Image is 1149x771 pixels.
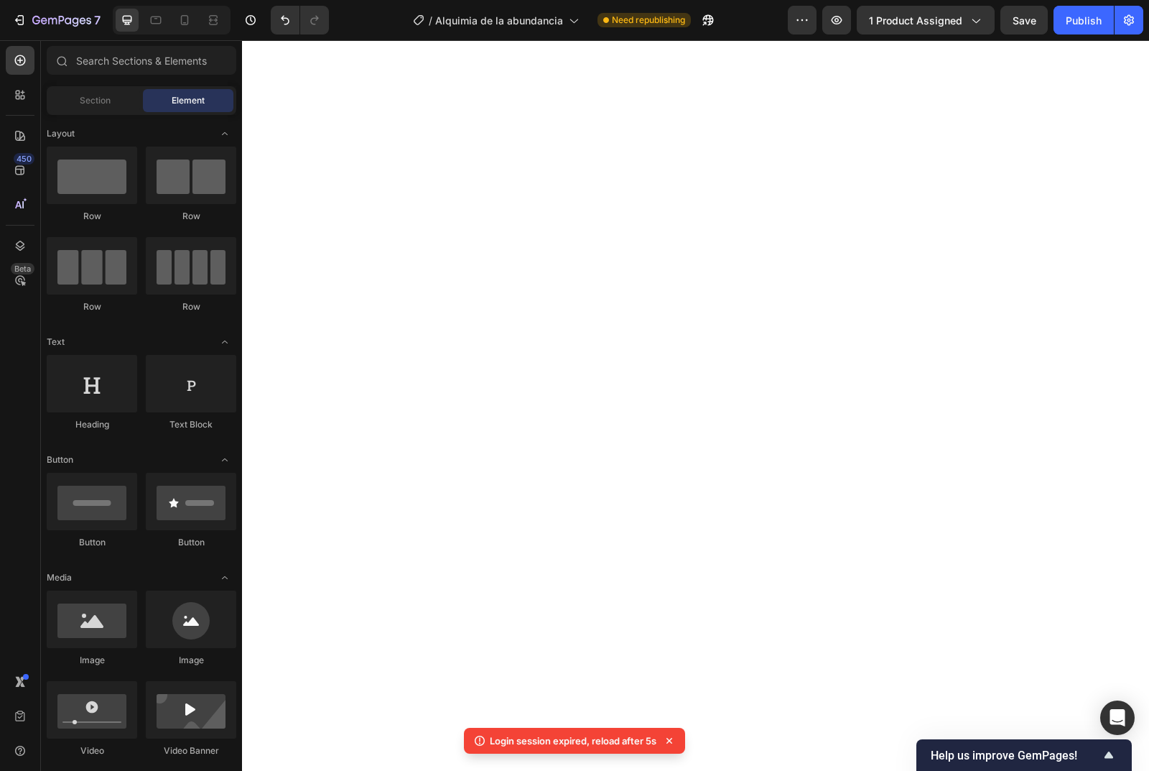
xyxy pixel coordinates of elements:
[47,536,137,549] div: Button
[213,331,236,354] span: Toggle open
[14,153,34,165] div: 450
[931,747,1117,764] button: Show survey - Help us improve GemPages!
[1000,6,1048,34] button: Save
[11,263,34,274] div: Beta
[242,40,1149,771] iframe: Design area
[435,13,563,28] span: Alquimia de la abundancia
[213,566,236,589] span: Toggle open
[931,749,1100,762] span: Help us improve GemPages!
[1066,13,1102,28] div: Publish
[47,571,72,584] span: Media
[1053,6,1114,34] button: Publish
[857,6,995,34] button: 1 product assigned
[47,418,137,431] div: Heading
[146,300,236,313] div: Row
[47,300,137,313] div: Row
[80,94,111,107] span: Section
[146,744,236,757] div: Video Banner
[47,654,137,667] div: Image
[146,654,236,667] div: Image
[47,744,137,757] div: Video
[1013,14,1036,27] span: Save
[47,46,236,75] input: Search Sections & Elements
[146,210,236,223] div: Row
[429,13,432,28] span: /
[172,94,205,107] span: Element
[1100,701,1135,735] div: Open Intercom Messenger
[146,418,236,431] div: Text Block
[47,336,65,348] span: Text
[47,453,73,466] span: Button
[47,210,137,223] div: Row
[6,6,107,34] button: 7
[213,122,236,145] span: Toggle open
[612,14,685,27] span: Need republishing
[271,6,329,34] div: Undo/Redo
[146,536,236,549] div: Button
[490,734,656,748] p: Login session expired, reload after 5s
[213,448,236,471] span: Toggle open
[47,127,75,140] span: Layout
[869,13,962,28] span: 1 product assigned
[94,11,101,29] p: 7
